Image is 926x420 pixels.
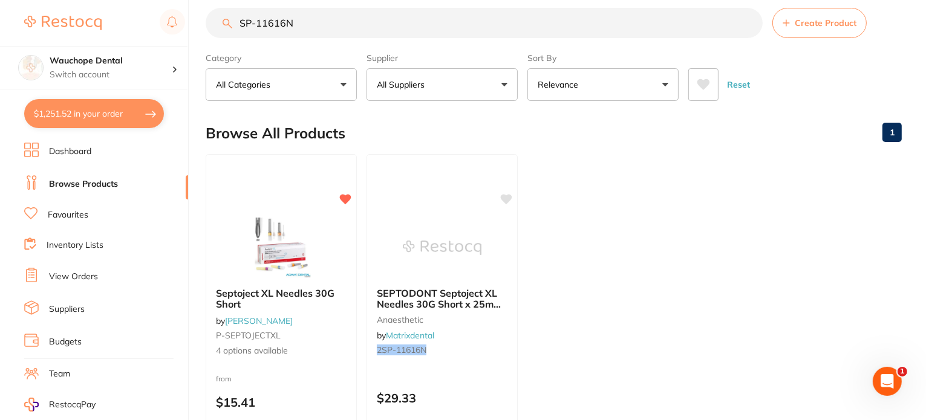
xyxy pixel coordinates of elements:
[49,271,98,283] a: View Orders
[50,69,172,81] p: Switch account
[386,330,434,341] a: Matrixdental
[49,336,82,348] a: Budgets
[527,68,679,101] button: Relevance
[216,374,232,383] span: from
[216,395,347,409] p: $15.41
[49,178,118,190] a: Browse Products
[49,303,85,315] a: Suppliers
[377,79,429,91] p: All Suppliers
[216,288,347,310] b: Septoject XL Needles 30G Short
[49,146,91,158] a: Dashboard
[50,55,172,67] h4: Wauchope Dental
[216,79,275,91] p: All Categories
[225,315,293,326] a: [PERSON_NAME]
[206,53,357,63] label: Category
[216,287,334,310] span: Septoject XL Needles 30G Short
[772,8,867,38] button: Create Product
[367,68,518,101] button: All Suppliers
[47,239,103,251] a: Inventory Lists
[403,218,481,278] img: SEPTODONT Septoject XL Needles 30G Short x 25mm (100)
[19,56,43,80] img: Wauchope Dental
[206,68,357,101] button: All Categories
[377,287,502,321] span: SEPTODONT Septoject XL Needles 30G Short x 25mm (100)
[527,53,679,63] label: Sort By
[898,367,907,376] span: 1
[242,218,321,278] img: Septoject XL Needles 30G Short
[538,79,583,91] p: Relevance
[882,120,902,144] a: 1
[24,16,102,30] img: Restocq Logo
[206,125,345,142] h2: Browse All Products
[377,330,434,341] span: by
[216,330,281,341] span: P-SEPTOJECTXL
[24,398,96,412] a: RestocqPay
[216,315,293,326] span: by
[216,345,347,357] span: 4 options available
[206,8,763,38] input: Search Products
[24,99,164,128] button: $1,251.52 in your order
[795,18,856,28] span: Create Product
[367,53,518,63] label: Supplier
[24,398,39,412] img: RestocqPay
[377,344,426,355] em: 2SP-11616N
[49,399,96,411] span: RestocqPay
[377,315,507,325] small: anaesthetic
[377,288,507,310] b: SEPTODONT Septoject XL Needles 30G Short x 25mm (100)
[48,209,88,221] a: Favourites
[873,367,902,396] iframe: Intercom live chat
[49,368,70,380] a: Team
[377,391,507,405] p: $29.33
[723,68,754,101] button: Reset
[24,9,102,37] a: Restocq Logo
